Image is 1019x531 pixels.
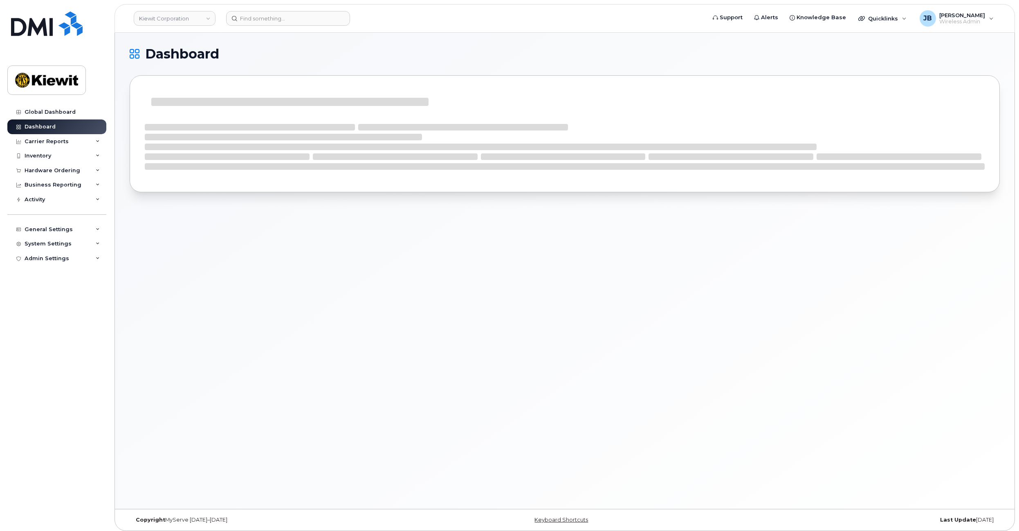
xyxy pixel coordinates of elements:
[940,517,976,523] strong: Last Update
[145,48,219,60] span: Dashboard
[136,517,165,523] strong: Copyright
[710,517,1000,523] div: [DATE]
[130,517,420,523] div: MyServe [DATE]–[DATE]
[534,517,588,523] a: Keyboard Shortcuts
